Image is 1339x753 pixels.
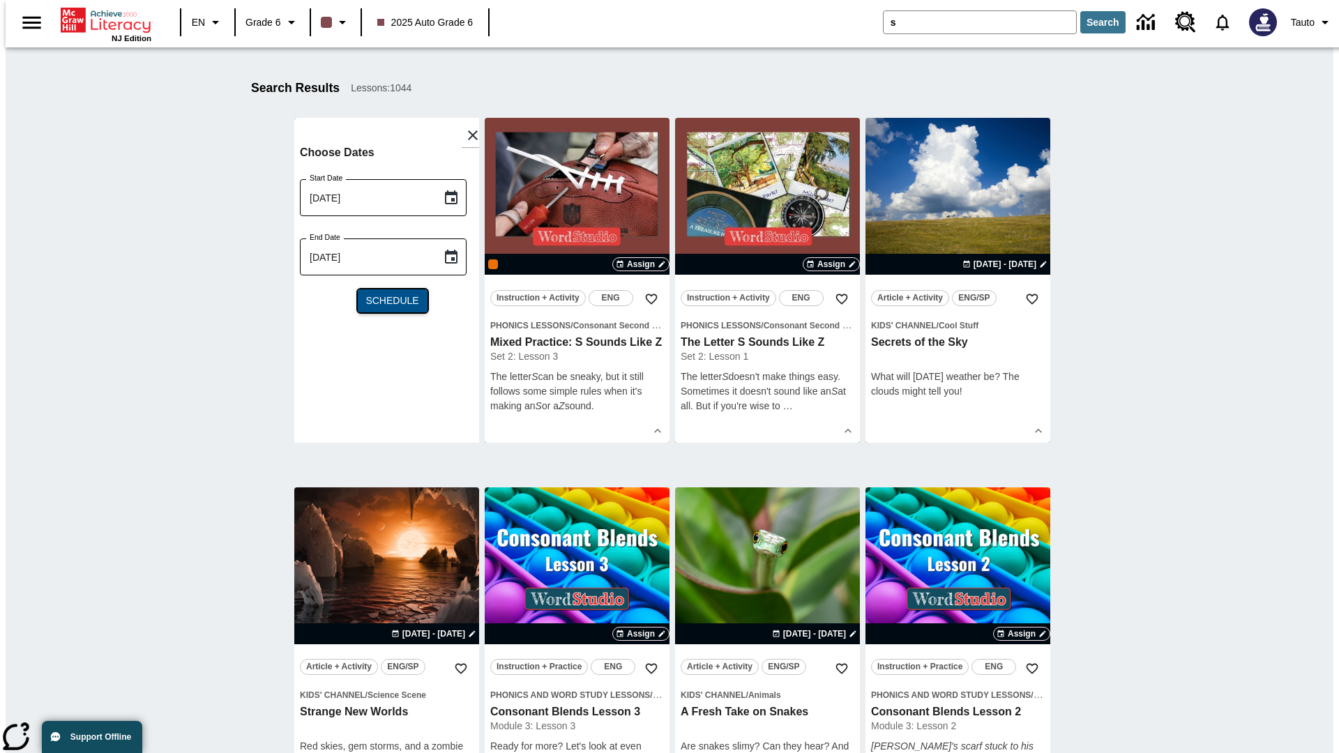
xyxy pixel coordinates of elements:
[675,118,860,443] div: lesson details
[490,705,664,720] h3: Consonant Blends Lesson 3
[61,5,151,43] div: Home
[958,291,990,305] span: ENG/SP
[112,34,151,43] span: NJ Edition
[871,690,1031,700] span: Phonics and Word Study Lessons
[974,258,1036,271] span: [DATE] - [DATE]
[365,294,418,308] span: Schedule
[838,420,858,441] button: Show Details
[1034,690,1107,700] span: Consonant Blends
[764,321,873,330] span: Consonant Second Sounds
[939,321,978,330] span: Cool Stuff
[1020,656,1045,681] button: Add to Favorites
[531,371,538,382] em: S
[871,370,1045,399] p: What will [DATE] weather be? The clouds might tell you!
[681,290,776,306] button: Instruction + Activity
[817,258,845,271] span: Assign
[497,660,582,674] span: Instruction + Practice
[591,659,635,675] button: ENG
[381,659,425,675] button: ENG/SP
[300,690,365,700] span: Kids' Channel
[681,659,759,675] button: Article + Activity
[952,290,997,306] button: ENG/SP
[769,627,860,640] button: Aug 26 - Aug 26 Choose Dates
[306,660,372,674] span: Article + Activity
[877,291,943,305] span: Article + Activity
[762,659,806,675] button: ENG/SP
[761,321,763,330] span: /
[461,123,485,147] button: Close
[315,10,356,35] button: Class color is dark brown. Change class color
[1031,689,1043,700] span: /
[485,118,669,443] div: lesson details
[681,687,854,702] span: Topic: Kids' Channel/Animals
[1020,287,1045,312] button: Add to Favorites
[490,659,588,675] button: Instruction + Practice
[746,690,748,700] span: /
[1285,10,1339,35] button: Profile/Settings
[604,660,622,674] span: ENG
[192,15,205,30] span: EN
[300,659,378,675] button: Article + Activity
[627,258,655,271] span: Assign
[612,627,669,641] button: Assign Choose Dates
[871,318,1045,333] span: Topic: Kids' Channel/Cool Stuff
[650,689,662,700] span: /
[488,259,498,269] div: 25auto Dual International -1
[448,656,474,681] button: Add to Favorites
[490,318,664,333] span: Topic: Phonics Lessons/Consonant Second Sounds
[368,690,426,700] span: Science Scene
[300,687,474,702] span: Topic: Kids' Channel/Science Scene
[1241,4,1285,40] button: Select a new avatar
[70,732,131,742] span: Support Offline
[681,370,854,413] p: The letter doesn't make things easy. Sometimes it doesn't sound like an at all. But if you're wis...
[602,291,620,305] span: ENG
[536,400,542,411] em: S
[871,659,969,675] button: Instruction + Practice
[783,400,793,411] span: …
[681,690,746,700] span: Kids' Channel
[402,627,465,640] span: [DATE] - [DATE]
[490,370,664,413] p: The letter can be sneaky, but it still follows some simple rules when it's making an or a sound.
[871,335,1045,350] h3: Secrets of the Sky
[681,321,761,330] span: Phonics Lessons
[779,290,824,306] button: ENG
[639,287,664,312] button: Add to Favorites
[490,687,664,702] span: Topic: Phonics and Word Study Lessons/Consonant Blends
[387,660,418,674] span: ENG/SP
[993,627,1050,641] button: Assign Choose Dates
[245,15,281,30] span: Grade 6
[627,627,655,640] span: Assign
[490,321,570,330] span: Phonics Lessons
[358,289,428,312] button: Schedule
[831,386,838,397] em: S
[300,705,474,720] h3: Strange New Worlds
[653,690,727,700] span: Consonant Blends
[783,627,846,640] span: [DATE] - [DATE]
[687,291,770,305] span: Instruction + Activity
[971,659,1016,675] button: ENG
[11,2,52,43] button: Open side menu
[437,184,465,212] button: Choose date, selected date is Sep 15, 2025
[294,118,479,443] div: lesson details
[365,690,368,700] span: /
[570,321,573,330] span: /
[960,258,1050,271] button: Aug 22 - Aug 22 Choose Dates
[42,721,142,753] button: Support Offline
[681,318,854,333] span: Topic: Phonics Lessons/Consonant Second Sounds
[300,238,432,275] input: MMMM-DD-YYYY
[1128,3,1167,42] a: Data Center
[490,690,650,700] span: Phonics and Word Study Lessons
[768,660,799,674] span: ENG/SP
[186,10,230,35] button: Language: EN, Select a language
[884,11,1076,33] input: search field
[351,81,411,96] span: Lessons : 1044
[310,173,342,183] label: Start Date
[1291,15,1315,30] span: Tauto
[803,257,860,271] button: Assign Choose Dates
[300,143,485,162] h6: Choose Dates
[681,335,854,350] h3: The Letter S Sounds Like Z
[559,400,565,411] em: Z
[1028,420,1049,441] button: Show Details
[985,660,1003,674] span: ENG
[871,321,937,330] span: Kids' Channel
